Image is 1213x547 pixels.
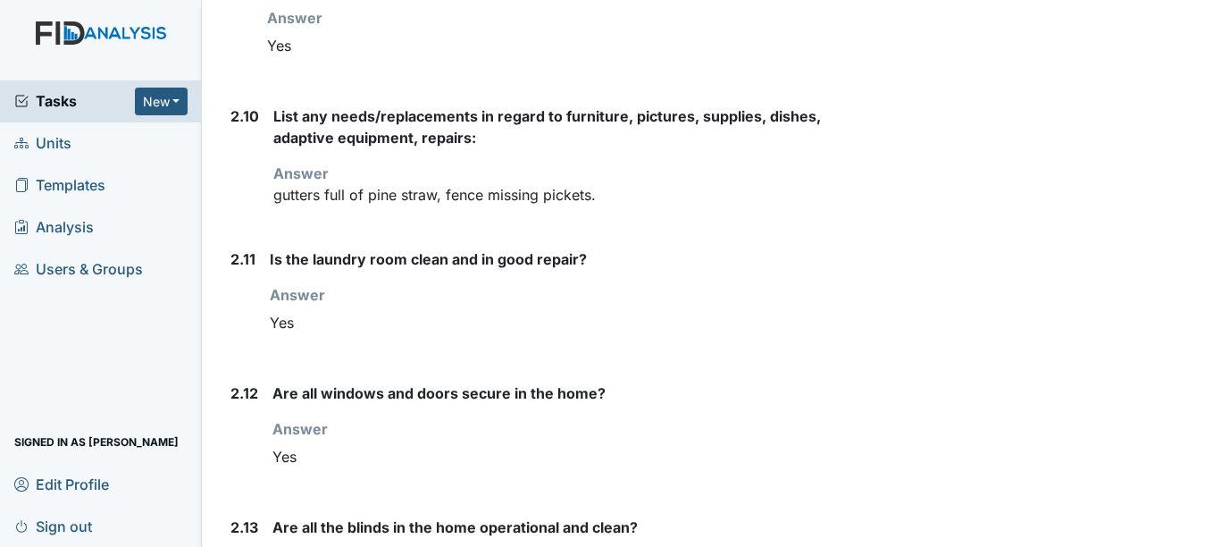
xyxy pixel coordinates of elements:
[14,256,143,283] span: Users & Groups
[230,248,255,270] label: 2.11
[14,214,94,241] span: Analysis
[273,184,859,206] p: gutters full of pine straw, fence missing pickets.
[272,383,606,404] label: Are all windows and doors secure in the home?
[14,470,109,498] span: Edit Profile
[14,130,71,157] span: Units
[273,105,859,148] label: List any needs/replacements in regard to furniture, pictures, supplies, dishes, adaptive equipmen...
[230,517,258,538] label: 2.13
[270,306,859,340] div: Yes
[14,512,92,540] span: Sign out
[267,9,322,27] strong: Answer
[272,440,859,474] div: Yes
[272,517,638,538] label: Are all the blinds in the home operational and clean?
[272,420,328,438] strong: Answer
[135,88,188,115] button: New
[14,428,179,456] span: Signed in as [PERSON_NAME]
[14,172,105,199] span: Templates
[270,248,587,270] label: Is the laundry room clean and in good repair?
[230,383,258,404] label: 2.12
[14,90,135,112] a: Tasks
[273,164,329,182] strong: Answer
[270,286,325,304] strong: Answer
[267,29,859,63] div: Yes
[230,105,259,127] label: 2.10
